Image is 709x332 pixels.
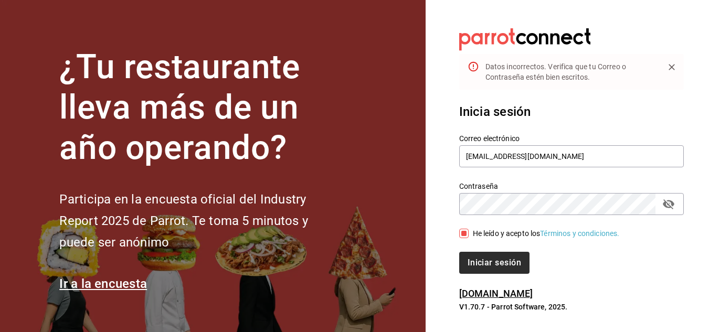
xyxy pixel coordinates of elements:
button: Close [664,59,680,75]
a: Ir a la encuesta [59,276,147,291]
button: passwordField [660,195,678,213]
a: Términos y condiciones. [540,229,619,238]
label: Correo electrónico [459,135,684,142]
h3: Inicia sesión [459,102,684,121]
div: Datos incorrectos. Verifica que tu Correo o Contraseña estén bien escritos. [485,57,655,87]
input: Ingresa tu correo electrónico [459,145,684,167]
a: [DOMAIN_NAME] [459,288,533,299]
h2: Participa en la encuesta oficial del Industry Report 2025 de Parrot. Te toma 5 minutos y puede se... [59,189,343,253]
p: V1.70.7 - Parrot Software, 2025. [459,302,684,312]
label: Contraseña [459,183,684,190]
div: He leído y acepto los [473,228,620,239]
button: Iniciar sesión [459,252,530,274]
h1: ¿Tu restaurante lleva más de un año operando? [59,47,343,168]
